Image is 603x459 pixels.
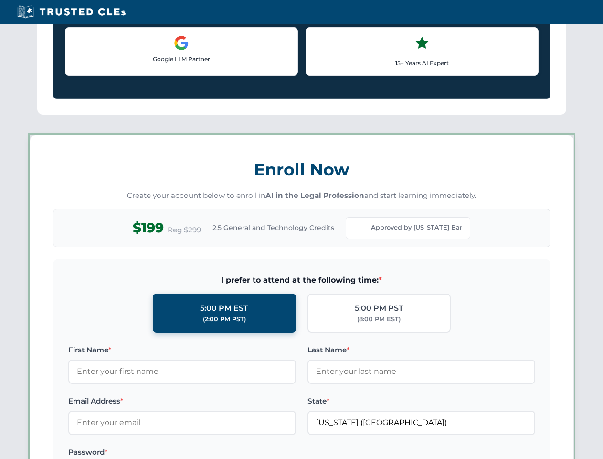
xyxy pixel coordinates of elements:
[68,360,296,383] input: Enter your first name
[355,302,403,315] div: 5:00 PM PST
[314,58,530,67] p: 15+ Years AI Expert
[174,35,189,51] img: Google
[307,344,535,356] label: Last Name
[371,223,462,232] span: Approved by [US_STATE] Bar
[357,315,401,324] div: (8:00 PM EST)
[203,315,246,324] div: (2:00 PM PST)
[200,302,248,315] div: 5:00 PM EST
[354,221,367,235] img: Florida Bar
[53,190,550,201] p: Create your account below to enroll in and start learning immediately.
[68,411,296,435] input: Enter your email
[307,411,535,435] input: Florida (FL)
[168,224,201,236] span: Reg $299
[307,360,535,383] input: Enter your last name
[14,5,128,19] img: Trusted CLEs
[68,274,535,286] span: I prefer to attend at the following time:
[307,395,535,407] label: State
[265,191,364,200] strong: AI in the Legal Profession
[53,154,550,185] h3: Enroll Now
[68,344,296,356] label: First Name
[73,55,290,64] p: Google LLM Partner
[212,222,334,233] span: 2.5 General and Technology Credits
[133,217,164,239] span: $199
[68,395,296,407] label: Email Address
[68,447,296,458] label: Password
